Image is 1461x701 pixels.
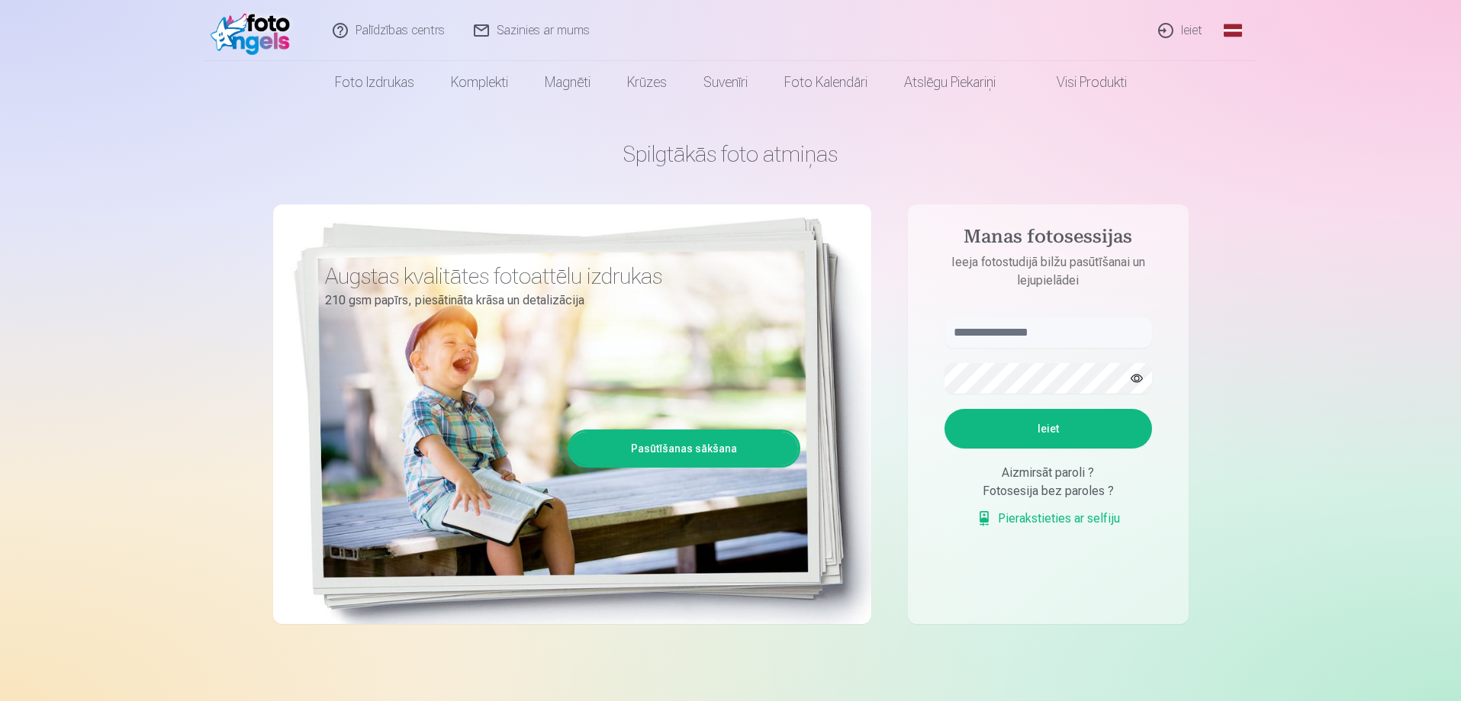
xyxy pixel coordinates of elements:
h4: Manas fotosessijas [929,226,1167,253]
p: Ieeja fotostudijā bilžu pasūtīšanai un lejupielādei [929,253,1167,290]
h1: Spilgtākās foto atmiņas [273,140,1189,168]
a: Magnēti [526,61,609,104]
div: Aizmirsāt paroli ? [945,464,1152,482]
a: Foto kalendāri [766,61,886,104]
a: Foto izdrukas [317,61,433,104]
a: Krūzes [609,61,685,104]
a: Komplekti [433,61,526,104]
div: Fotosesija bez paroles ? [945,482,1152,500]
a: Atslēgu piekariņi [886,61,1014,104]
p: 210 gsm papīrs, piesātināta krāsa un detalizācija [325,290,789,311]
a: Pierakstieties ar selfiju [977,510,1120,528]
button: Ieiet [945,409,1152,449]
a: Pasūtīšanas sākšana [570,432,798,465]
img: /fa1 [211,6,298,55]
a: Visi produkti [1014,61,1145,104]
a: Suvenīri [685,61,766,104]
h3: Augstas kvalitātes fotoattēlu izdrukas [325,262,789,290]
